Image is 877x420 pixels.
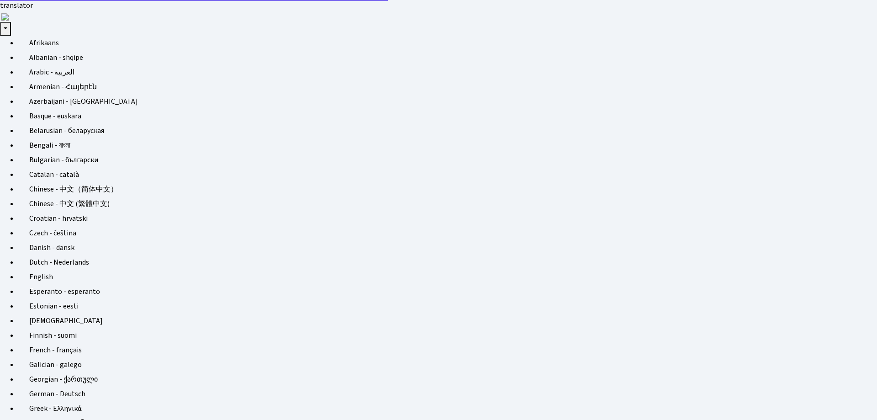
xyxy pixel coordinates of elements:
[18,94,877,109] a: Azerbaijani - [GEOGRAPHIC_DATA]
[18,138,877,153] a: Bengali - বাংলা
[18,80,877,94] a: Armenian - Հայերէն
[18,153,877,167] a: Bulgarian - български
[18,284,877,299] a: Esperanto - esperanto
[18,167,877,182] a: Catalan - català
[18,50,877,65] a: Albanian - shqipe
[18,387,877,401] a: German - Deutsch
[18,36,877,50] a: Afrikaans
[18,255,877,270] a: Dutch - Nederlands
[18,123,877,138] a: Belarusian - беларуская
[18,328,877,343] a: Finnish - suomi
[18,211,877,226] a: Croatian - hrvatski
[18,343,877,357] a: French - français
[18,270,877,284] a: English
[18,65,877,80] a: Arabic - ‎‫العربية‬‎
[18,182,877,197] a: Chinese - 中文（简体中文）
[18,109,877,123] a: Basque - euskara
[18,401,877,416] a: Greek - Ελληνικά
[18,357,877,372] a: Galician - galego
[1,13,9,21] img: right-arrow.png
[18,226,877,240] a: Czech - čeština
[18,314,877,328] a: [DEMOGRAPHIC_DATA]
[18,299,877,314] a: Estonian - eesti
[18,240,877,255] a: Danish - dansk
[18,372,877,387] a: Georgian - ქართული
[18,197,877,211] a: Chinese - 中文 (繁體中文)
